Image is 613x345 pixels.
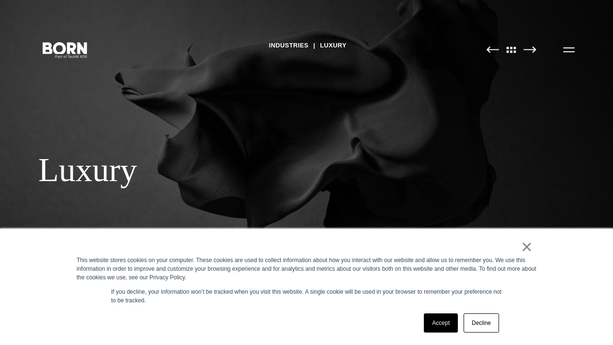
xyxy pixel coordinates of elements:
a: Industries [269,38,309,53]
a: Accept [424,313,458,333]
img: All Pages [501,46,522,53]
div: Luxury [38,150,575,190]
button: Open [557,39,580,59]
p: If you decline, your information won’t be tracked when you visit this website. A single cookie wi... [111,287,502,305]
div: This website stores cookies on your computer. These cookies are used to collect information about... [77,256,536,282]
img: Previous Page [486,46,499,53]
a: Luxury [320,38,346,53]
a: Decline [464,313,499,333]
img: Next Page [523,46,536,53]
a: × [521,242,533,251]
